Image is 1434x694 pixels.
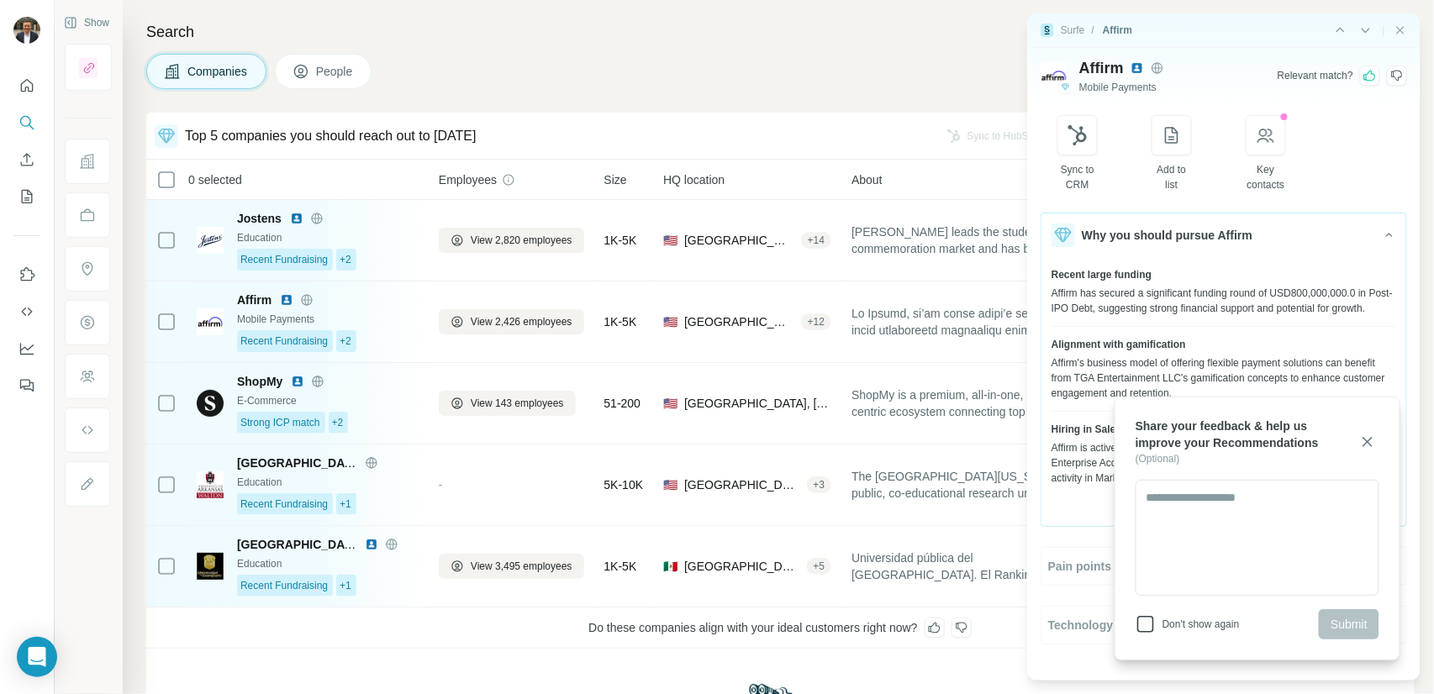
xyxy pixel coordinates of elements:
[280,293,293,307] img: LinkedIn logo
[316,63,355,80] span: People
[604,476,644,493] span: 5K-10K
[240,252,328,267] span: Recent Fundraising
[663,232,677,249] span: 🇺🇸
[1278,68,1353,83] div: Relevant match ?
[663,476,677,493] span: 🇺🇸
[237,556,419,571] div: Education
[237,373,282,390] span: ShopMy
[291,375,304,388] img: LinkedIn logo
[439,391,576,416] button: View 143 employees
[197,553,224,580] img: Logo of Universidad de Guanajuato
[801,233,831,248] div: + 14
[1041,607,1406,644] button: Technology stackComing soon
[663,558,677,575] span: 🇲🇽
[1052,267,1152,282] span: Recent large funding
[237,538,363,551] span: [GEOGRAPHIC_DATA]
[1048,558,1188,575] span: Pain points & challenges
[237,456,430,470] span: [GEOGRAPHIC_DATA][US_STATE]
[237,292,272,308] span: Affirm
[332,415,344,430] span: +2
[1079,80,1247,95] span: Mobile Payments
[439,309,584,334] button: View 2,426 employees
[340,252,351,267] span: +2
[1058,162,1098,192] div: Sync to CRM
[13,371,40,401] button: Feedback
[807,477,832,492] div: + 3
[1061,23,1085,38] div: Surfe
[851,223,1100,257] span: [PERSON_NAME] leads the student commemoration market and has been serving local communities for o...
[1048,617,1147,634] span: Technology stack
[1052,422,1121,437] span: Hiring in Sales
[1052,355,1396,401] div: Affirm's business model of offering flexible payment solutions can benefit from TGA Entertainment...
[237,230,419,245] div: Education
[439,228,584,253] button: View 2,820 employees
[471,396,564,411] span: View 143 employees
[604,232,637,249] span: 1K-5K
[197,471,224,498] img: Logo of University of Arkansas
[807,559,832,574] div: + 5
[13,260,40,290] button: Use Surfe on LinkedIn
[684,395,831,412] span: [GEOGRAPHIC_DATA], [US_STATE]
[340,578,351,593] span: +1
[684,476,799,493] span: [GEOGRAPHIC_DATA], [US_STATE]
[365,538,378,551] img: LinkedIn logo
[439,171,497,188] span: Employees
[240,415,320,430] span: Strong ICP match
[684,558,799,575] span: [GEOGRAPHIC_DATA], [GEOGRAPHIC_DATA]
[1247,162,1286,192] div: Key contacts
[1383,23,1385,38] div: |
[197,308,224,335] img: Logo of Affirm
[604,558,637,575] span: 1K-5K
[1332,22,1349,39] button: Next
[237,475,419,490] div: Education
[290,212,303,225] img: LinkedIn logo
[1358,22,1374,39] button: Previous
[1156,617,1240,632] span: Don't show again
[1052,337,1186,352] span: Alignment with gamification
[851,386,1100,420] span: ShopMy is a premium, all-in-one, creator-centric ecosystem connecting top brands and influential ...
[1041,62,1068,89] img: Logo of Affirm
[684,232,794,249] span: [GEOGRAPHIC_DATA], [US_STATE]
[17,637,57,677] div: Open Intercom Messenger
[187,63,249,80] span: Companies
[801,314,831,329] div: + 12
[663,313,677,330] span: 🇺🇸
[439,554,584,579] button: View 3,495 employees
[1103,23,1132,38] div: Affirm
[340,334,351,349] span: +2
[240,497,328,512] span: Recent Fundraising
[13,334,40,364] button: Dashboard
[197,227,224,254] img: Logo of Jostens
[439,478,443,492] span: -
[240,578,328,593] span: Recent Fundraising
[188,171,242,188] span: 0 selected
[1092,23,1094,38] li: /
[13,297,40,327] button: Use Surfe API
[471,559,572,574] span: View 3,495 employees
[1136,418,1329,451] div: Share your feedback & help us improve your Recommendations
[146,607,1414,649] div: Do these companies align with your ideal customers right now?
[1052,286,1396,316] div: Affirm has secured a significant funding round of USD800,000,000.0 in Post-IPO Debt, suggesting s...
[471,314,572,329] span: View 2,426 employees
[13,17,40,44] img: Avatar
[52,10,121,35] button: Show
[604,395,641,412] span: 51-200
[663,171,725,188] span: HQ location
[146,20,1414,44] h4: Search
[13,108,40,138] button: Search
[471,233,572,248] span: View 2,820 employees
[851,468,1100,502] span: The [GEOGRAPHIC_DATA][US_STATE] is a public, co-educational research university, providing underg...
[1131,61,1144,75] img: LinkedIn avatar
[240,334,328,349] span: Recent Fundraising
[13,181,40,212] button: My lists
[197,390,224,417] img: Logo of ShopMy
[237,210,282,227] span: Jostens
[663,395,677,412] span: 🇺🇸
[340,497,351,512] span: +1
[237,312,419,327] div: Mobile Payments
[684,313,794,330] span: [GEOGRAPHIC_DATA]
[604,171,627,188] span: Size
[1394,24,1407,37] button: Close side panel
[1041,24,1054,37] img: Surfe Logo
[13,145,40,175] button: Enrich CSV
